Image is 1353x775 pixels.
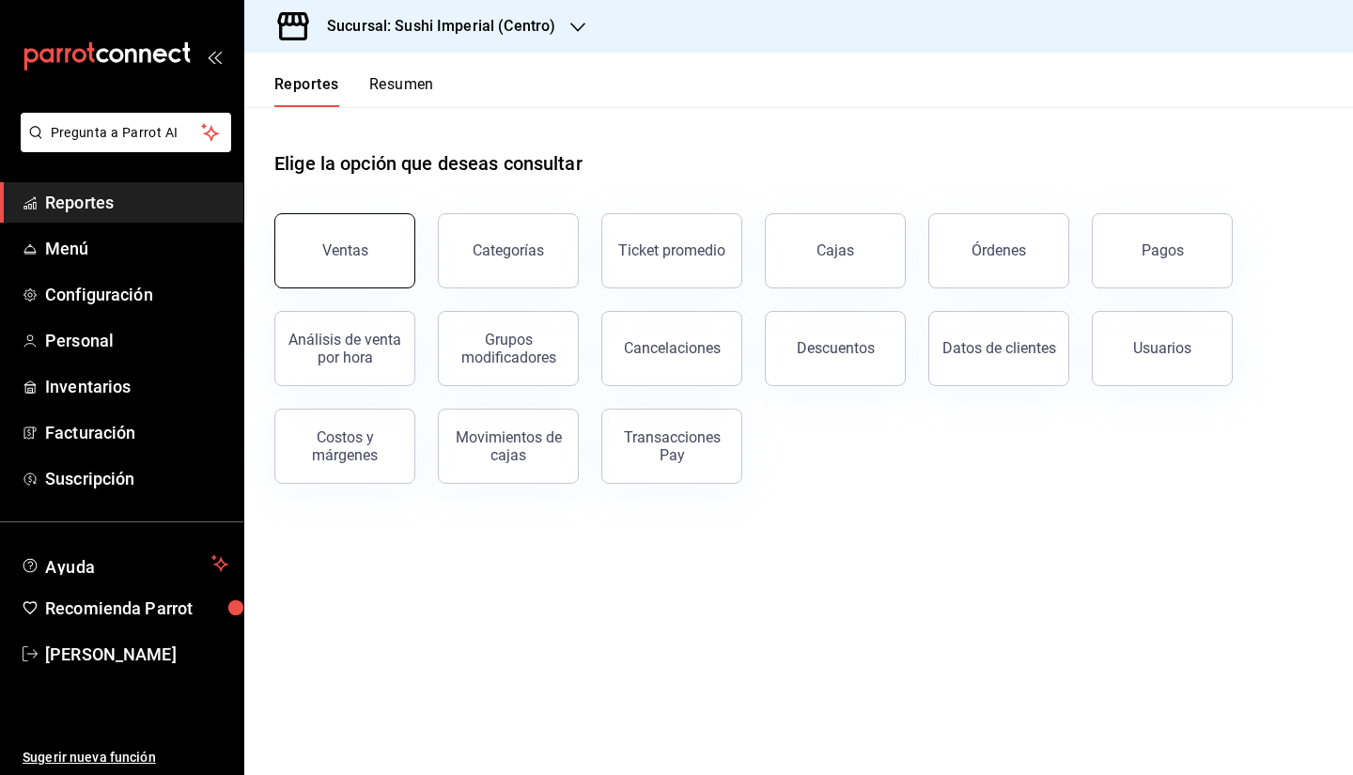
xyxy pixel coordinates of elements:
div: Datos de clientes [942,339,1056,357]
span: Pregunta a Parrot AI [51,123,202,143]
a: Pregunta a Parrot AI [13,136,231,156]
div: Movimientos de cajas [450,428,567,464]
button: Categorías [438,213,579,288]
div: Categorías [473,241,544,259]
button: Análisis de venta por hora [274,311,415,386]
button: Datos de clientes [928,311,1069,386]
button: Reportes [274,75,339,107]
a: Cajas [765,213,906,288]
span: Menú [45,236,228,261]
div: Ventas [322,241,368,259]
span: Facturación [45,420,228,445]
button: Órdenes [928,213,1069,288]
button: Costos y márgenes [274,409,415,484]
div: Pagos [1142,241,1184,259]
div: navigation tabs [274,75,434,107]
div: Descuentos [797,339,875,357]
span: Inventarios [45,374,228,399]
div: Cajas [816,240,855,262]
div: Transacciones Pay [614,428,730,464]
button: Pagos [1092,213,1233,288]
button: Grupos modificadores [438,311,579,386]
div: Cancelaciones [624,339,721,357]
div: Análisis de venta por hora [287,331,403,366]
span: [PERSON_NAME] [45,642,228,667]
button: Descuentos [765,311,906,386]
button: Ventas [274,213,415,288]
button: open_drawer_menu [207,49,222,64]
button: Ticket promedio [601,213,742,288]
div: Ticket promedio [618,241,725,259]
button: Pregunta a Parrot AI [21,113,231,152]
button: Cancelaciones [601,311,742,386]
button: Usuarios [1092,311,1233,386]
button: Resumen [369,75,434,107]
span: Sugerir nueva función [23,748,228,767]
span: Configuración [45,282,228,307]
div: Grupos modificadores [450,331,567,366]
h3: Sucursal: Sushi Imperial (Centro) [312,15,555,38]
h1: Elige la opción que deseas consultar [274,149,583,178]
div: Usuarios [1133,339,1191,357]
span: Personal [45,328,228,353]
div: Órdenes [972,241,1026,259]
button: Movimientos de cajas [438,409,579,484]
span: Suscripción [45,466,228,491]
div: Costos y márgenes [287,428,403,464]
span: Ayuda [45,552,204,575]
span: Reportes [45,190,228,215]
span: Recomienda Parrot [45,596,228,621]
button: Transacciones Pay [601,409,742,484]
